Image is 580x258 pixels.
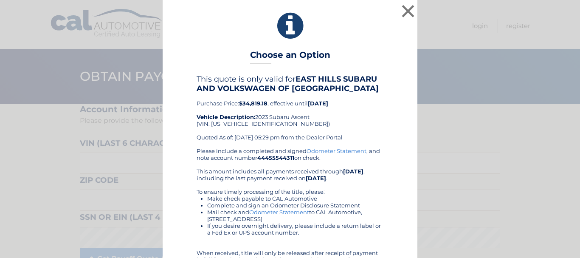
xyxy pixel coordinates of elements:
b: [DATE] [308,100,328,107]
li: If you desire overnight delivery, please include a return label or a Fed Ex or UPS account number. [207,222,383,236]
b: $34,819.18 [239,100,267,107]
a: Odometer Statement [249,209,309,215]
div: Purchase Price: , effective until 2023 Subaru Ascent (VIN: [US_VEHICLE_IDENTIFICATION_NUMBER]) Qu... [197,74,383,147]
button: × [400,3,417,20]
h4: This quote is only valid for [197,74,383,93]
b: 44455544311 [257,154,294,161]
b: [DATE] [343,168,363,175]
li: Mail check and to CAL Automotive, [STREET_ADDRESS] [207,209,383,222]
strong: Vehicle Description: [197,113,255,120]
a: Odometer Statement [307,147,366,154]
b: [DATE] [306,175,326,181]
li: Complete and sign an Odometer Disclosure Statement [207,202,383,209]
b: EAST HILLS SUBARU AND VOLKSWAGEN OF [GEOGRAPHIC_DATA] [197,74,379,93]
h3: Choose an Option [250,50,330,65]
li: Make check payable to CAL Automotive [207,195,383,202]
